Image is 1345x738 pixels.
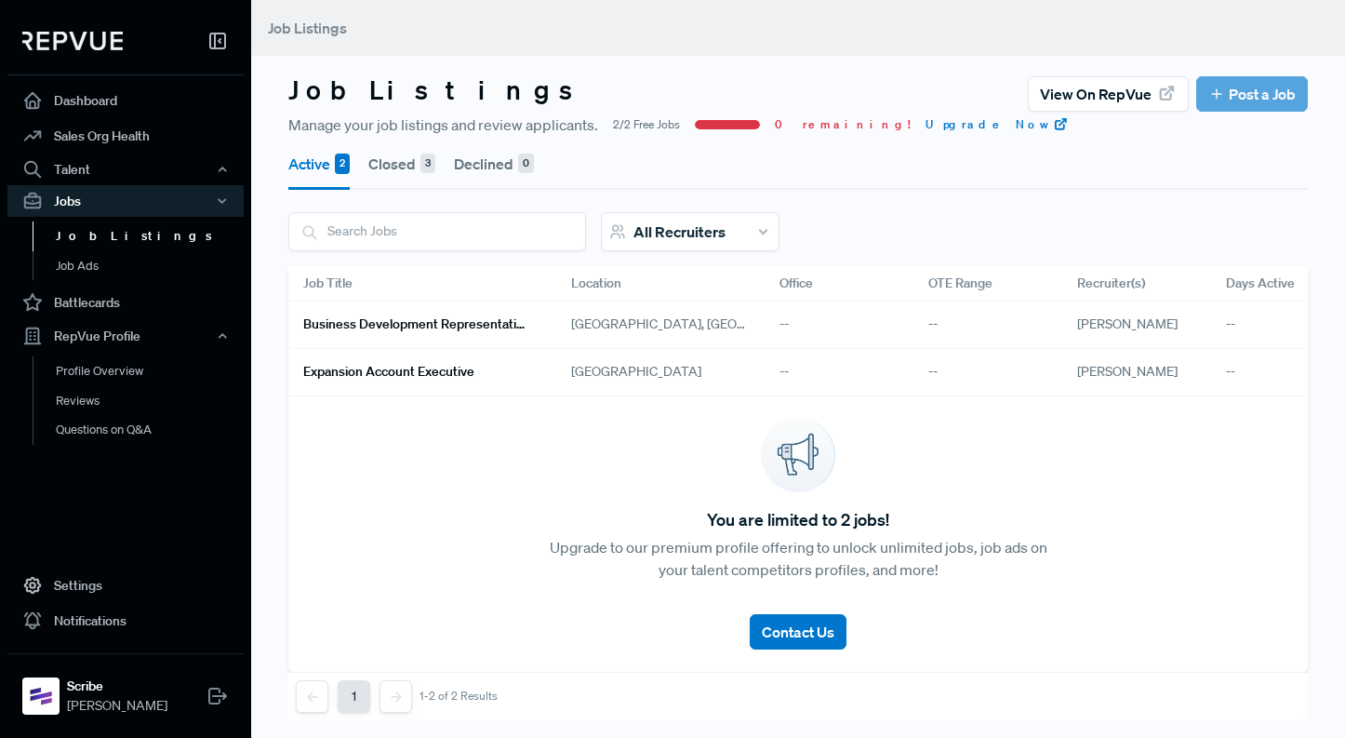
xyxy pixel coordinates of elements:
input: Search Jobs [289,213,585,249]
span: [PERSON_NAME] [67,696,167,716]
span: Manage your job listings and review applicants. [288,114,598,136]
button: Previous [296,680,328,713]
span: Office [779,274,813,293]
button: Closed 3 [368,138,435,190]
div: 2 [335,154,350,174]
a: Job Listings [33,221,269,251]
img: announcement [761,418,835,492]
strong: Scribe [67,677,167,696]
button: Next [380,680,412,713]
div: -- [913,302,1062,349]
img: RepVue [22,32,123,50]
span: [PERSON_NAME] [1077,363,1178,380]
a: Expansion Account Executive [303,356,526,388]
span: Job Title [303,274,353,293]
button: Jobs [7,185,244,217]
span: Contact Us [762,623,834,641]
span: Recruiter(s) [1077,274,1145,293]
a: Settings [7,568,244,603]
div: -- [765,302,913,349]
a: Profile Overview [33,356,269,386]
span: OTE Range [928,274,992,293]
a: Contact Us [750,599,846,650]
button: View on RepVue [1028,76,1189,112]
p: Upgrade to our premium profile offering to unlock unlimited jobs, job ads on your talent competit... [543,536,1053,581]
span: Location [571,274,621,293]
div: -- [765,349,913,396]
div: 3 [420,154,435,174]
span: 0 remaining! [775,116,911,133]
span: You are limited to 2 jobs! [707,507,889,532]
nav: pagination [296,680,498,713]
img: Scribe [26,681,56,711]
button: RepVue Profile [7,320,244,352]
span: Job Listings [268,19,347,37]
button: Declined 0 [454,138,534,190]
a: Reviews [33,386,269,416]
a: Job Ads [33,251,269,281]
div: -- [913,349,1062,396]
span: View on RepVue [1040,83,1152,105]
button: 1 [338,680,370,713]
span: Days Active [1226,274,1295,293]
a: Dashboard [7,83,244,118]
span: [GEOGRAPHIC_DATA], [GEOGRAPHIC_DATA] [571,315,750,334]
span: [PERSON_NAME] [1077,315,1178,332]
a: Business Development Representative [303,309,526,341]
h6: Expansion Account Executive [303,364,474,380]
span: 2/2 Free Jobs [613,116,680,133]
h6: Business Development Representative [303,316,526,332]
a: Battlecards [7,285,244,320]
div: 0 [518,154,534,174]
a: ScribeScribe[PERSON_NAME] [7,653,244,723]
a: Notifications [7,603,244,638]
h3: Job Listings [288,74,590,106]
a: Questions on Q&A [33,415,269,445]
a: Sales Org Health [7,118,244,154]
span: [GEOGRAPHIC_DATA] [571,362,701,382]
button: Talent [7,154,244,185]
div: 1-2 of 2 Results [419,690,498,703]
button: Active 2 [288,138,350,190]
a: Upgrade Now [926,116,1069,133]
span: All Recruiters [633,222,726,241]
button: Contact Us [750,614,846,650]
